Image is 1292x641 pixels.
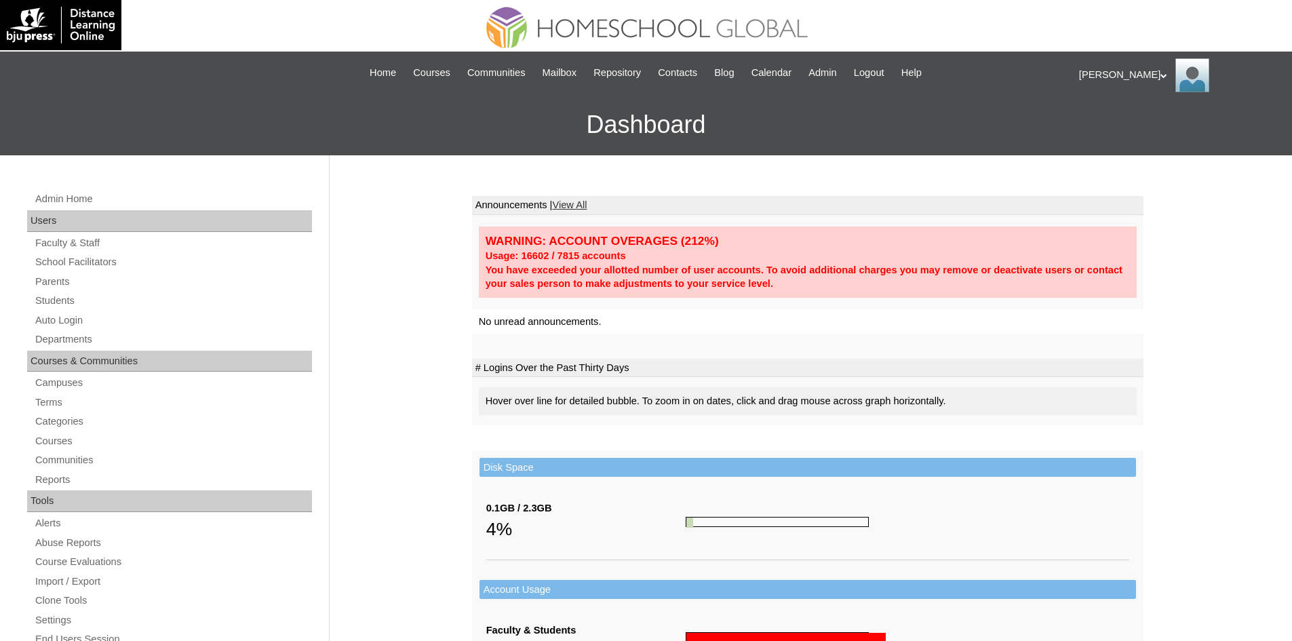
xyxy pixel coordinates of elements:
div: Hover over line for detailed bubble. To zoom in on dates, click and drag mouse across graph horiz... [479,387,1137,415]
a: Contacts [651,65,704,81]
img: logo-white.png [7,7,115,43]
div: [PERSON_NAME] [1079,58,1278,92]
div: 4% [486,516,686,543]
a: Courses [34,433,312,450]
a: Import / Export [34,573,312,590]
td: Disk Space [479,458,1136,478]
span: Repository [593,65,641,81]
td: Account Usage [479,580,1136,600]
td: Announcements | [472,196,1143,215]
a: Blog [707,65,741,81]
a: Calendar [745,65,798,81]
a: Parents [34,273,312,290]
span: Mailbox [543,65,577,81]
span: Contacts [658,65,697,81]
span: Courses [413,65,450,81]
td: # Logins Over the Past Thirty Days [472,359,1143,378]
span: Blog [714,65,734,81]
a: Communities [461,65,532,81]
div: You have exceeded your allotted number of user accounts. To avoid additional charges you may remo... [486,263,1130,291]
a: Admin Home [34,191,312,208]
div: WARNING: ACCOUNT OVERAGES (212%) [486,233,1130,249]
strong: Usage: 16602 / 7815 accounts [486,250,626,261]
td: No unread announcements. [472,309,1143,334]
a: Abuse Reports [34,535,312,551]
a: Faculty & Staff [34,235,312,252]
a: Categories [34,413,312,430]
a: Reports [34,471,312,488]
a: View All [552,199,587,210]
span: Calendar [751,65,791,81]
a: Course Evaluations [34,553,312,570]
a: Settings [34,612,312,629]
span: Communities [467,65,526,81]
a: Students [34,292,312,309]
div: 0.1GB / 2.3GB [486,501,686,516]
a: School Facilitators [34,254,312,271]
a: Admin [802,65,844,81]
img: Ariane Ebuen [1175,58,1209,92]
span: Home [370,65,396,81]
a: Alerts [34,515,312,532]
a: Clone Tools [34,592,312,609]
a: Mailbox [536,65,584,81]
span: Admin [808,65,837,81]
a: Courses [406,65,457,81]
div: Faculty & Students [486,623,686,638]
a: Home [363,65,403,81]
div: Tools [27,490,312,512]
a: Communities [34,452,312,469]
div: Courses & Communities [27,351,312,372]
a: Repository [587,65,648,81]
a: Help [895,65,928,81]
a: Departments [34,331,312,348]
div: Users [27,210,312,232]
a: Campuses [34,374,312,391]
a: Logout [847,65,891,81]
a: Auto Login [34,312,312,329]
a: Terms [34,394,312,411]
h3: Dashboard [7,94,1285,155]
span: Help [901,65,922,81]
span: Logout [854,65,884,81]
